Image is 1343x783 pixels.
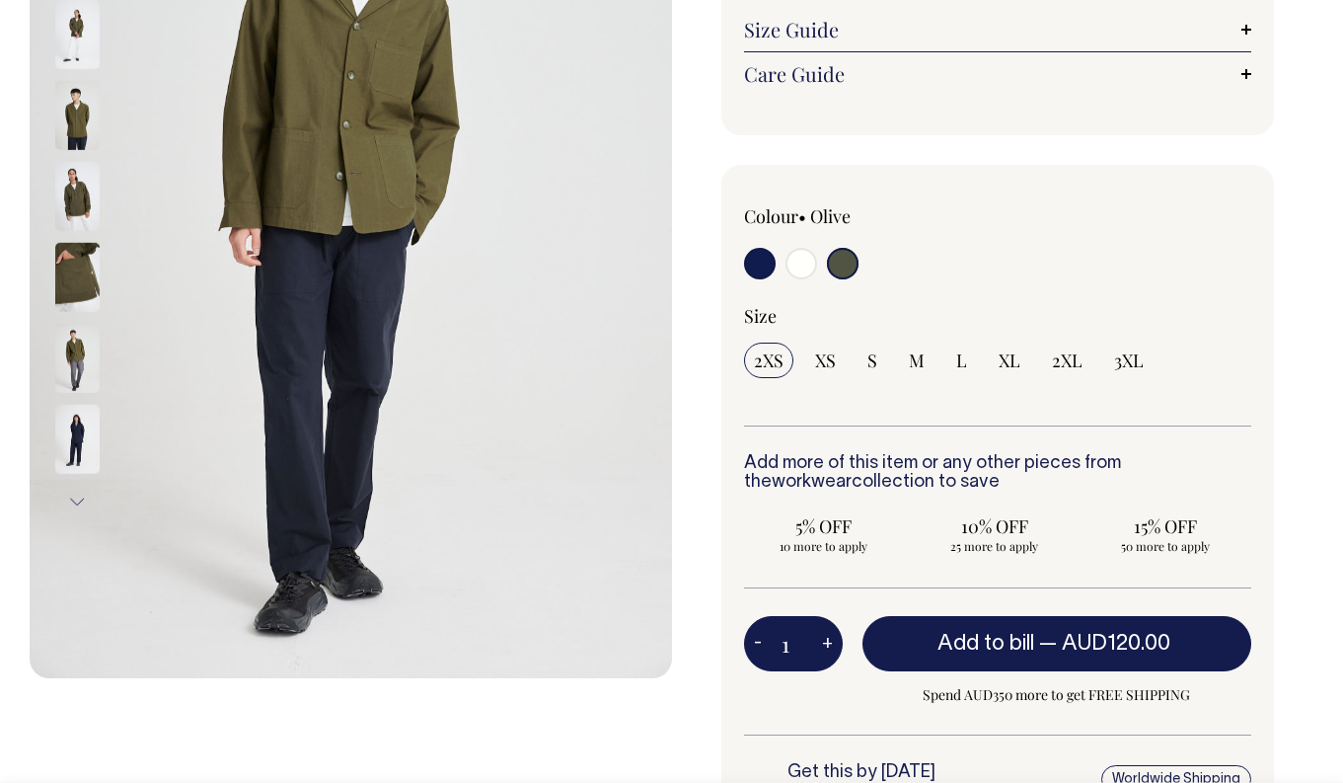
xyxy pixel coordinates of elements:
img: dark-navy [55,405,100,474]
a: workwear [772,474,852,491]
span: 3XL [1114,349,1144,372]
span: XS [815,349,836,372]
span: M [909,349,925,372]
span: 50 more to apply [1095,538,1234,554]
img: olive [55,243,100,312]
span: S [867,349,877,372]
input: 15% OFF 50 more to apply [1085,509,1244,560]
span: 10 more to apply [754,538,893,554]
input: 5% OFF 10 more to apply [744,509,903,560]
span: L [956,349,967,372]
img: olive [55,162,100,231]
span: • [798,204,806,228]
label: Olive [810,204,851,228]
span: — [1039,634,1175,654]
button: - [744,624,772,664]
input: S [858,343,887,378]
span: 2XL [1052,349,1082,372]
a: Care Guide [744,62,1252,86]
button: + [812,624,843,664]
input: XS [805,343,846,378]
input: 2XL [1042,343,1092,378]
input: M [899,343,934,378]
span: 2XS [754,349,783,372]
input: 2XS [744,343,793,378]
span: 5% OFF [754,514,893,538]
input: L [946,343,977,378]
button: Add to bill —AUD120.00 [862,616,1252,671]
span: AUD120.00 [1062,634,1170,654]
span: XL [999,349,1020,372]
input: 10% OFF 25 more to apply [915,509,1074,560]
h6: Get this by [DATE] [787,763,1020,783]
div: Size [744,304,1252,328]
span: 25 more to apply [925,538,1064,554]
span: Spend AUD350 more to get FREE SHIPPING [862,683,1252,707]
div: Colour [744,204,947,228]
button: Next [62,480,92,524]
span: Add to bill [937,634,1034,654]
input: 3XL [1104,343,1154,378]
img: olive [55,324,100,393]
input: XL [989,343,1030,378]
img: olive [55,81,100,150]
h6: Add more of this item or any other pieces from the collection to save [744,454,1252,494]
a: Size Guide [744,18,1252,41]
span: 10% OFF [925,514,1064,538]
span: 15% OFF [1095,514,1234,538]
